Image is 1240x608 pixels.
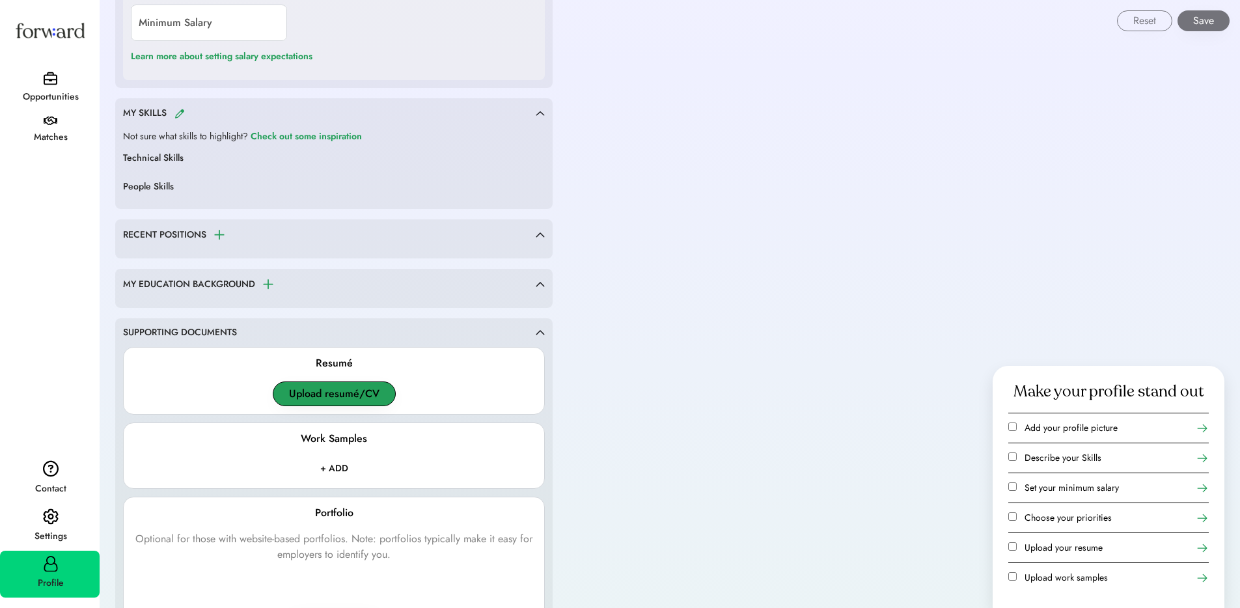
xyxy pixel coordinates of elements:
[43,460,59,477] img: contact.svg
[44,117,57,126] img: handshake.svg
[536,232,545,238] img: caret-up.svg
[123,130,248,143] div: Not sure what skills to highlight?
[44,72,57,85] img: briefcase.svg
[1025,421,1118,434] label: Add your profile picture
[1,481,100,497] div: Contact
[1,89,100,105] div: Opportunities
[1,529,100,544] div: Settings
[1025,511,1112,524] label: Choose your priorities
[1025,571,1108,584] label: Upload work samples
[123,326,237,339] div: SUPPORTING DOCUMENTS
[134,531,534,562] div: Optional for those with website-based portfolios. Note: portfolios typically make it easy for emp...
[1025,451,1101,464] label: Describe your Skills
[123,152,184,165] div: Technical Skills
[1178,10,1230,31] button: Save
[214,230,225,240] img: plus.svg
[43,508,59,525] img: settings.svg
[301,431,367,447] div: Work Samples
[123,180,174,193] div: People Skills
[1,575,100,591] div: Profile
[13,10,87,50] img: Forward logo
[123,107,167,120] div: MY SKILLS
[1013,381,1204,402] div: Make your profile stand out
[536,111,545,117] img: caret-up.svg
[131,49,312,64] div: Learn more about setting salary expectations
[1025,481,1119,494] label: Set your minimum salary
[536,281,545,287] img: caret-up.svg
[536,329,545,335] img: caret-up.svg
[251,129,362,145] div: Check out some inspiration
[1,130,100,145] div: Matches
[316,355,353,371] div: Resumé
[1117,10,1172,31] button: Reset
[123,228,206,242] div: RECENT POSITIONS
[1025,541,1103,554] label: Upload your resume
[315,505,353,521] div: Portfolio
[123,278,255,291] div: MY EDUCATION BACKGROUND
[174,109,185,118] img: pencil.svg
[273,381,396,406] button: Upload resumé/CV
[263,279,273,290] img: plus.svg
